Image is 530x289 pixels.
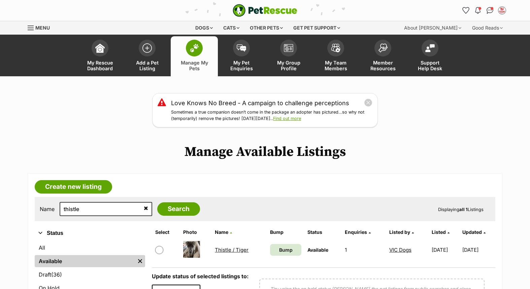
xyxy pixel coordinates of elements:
[406,36,454,76] a: Support Help Desk
[153,227,180,238] th: Select
[171,98,349,108] a: Love Knows No Breed - A campaign to challenge perceptions
[215,229,228,235] span: Name
[389,247,411,253] a: VIC Dogs
[359,36,406,76] a: Member Resources
[368,60,398,71] span: Member Resources
[152,273,249,280] label: Update status of selected listings to:
[284,44,293,52] img: group-profile-icon-3fa3cf56718a62981997c0bc7e787c4b2cf8bcc04b72c1350f741eb67cf2f40e.svg
[218,36,265,76] a: My Pet Enquiries
[35,180,112,194] a: Create new listing
[475,7,481,14] img: notifications-46538b983faf8c2785f20acdc204bb7945ddae34d4c08c2a6579f10ce5e182be.svg
[389,229,414,235] a: Listed by
[157,202,200,216] input: Search
[35,255,135,267] a: Available
[467,21,507,35] div: Good Reads
[40,206,55,212] label: Name
[179,60,209,71] span: Manage My Pets
[364,98,372,107] button: close
[28,21,55,33] a: Menu
[171,109,372,122] p: Sometimes a true companion doesn’t come in the package an adopter has pictured…so why not (tempor...
[429,238,461,261] td: [DATE]
[312,36,359,76] a: My Team Members
[273,116,301,121] a: Find out more
[399,21,466,35] div: About [PERSON_NAME]
[267,227,304,238] th: Bump
[345,229,371,235] a: Enquiries
[215,247,249,253] a: Thistle / Tiger
[85,60,115,71] span: My Rescue Dashboard
[219,21,244,35] div: Cats
[460,5,471,16] a: Favourites
[132,60,162,71] span: Add a Pet Listing
[459,207,468,212] strong: all 1
[389,229,410,235] span: Listed by
[497,5,507,16] button: My account
[142,43,152,53] img: add-pet-listing-icon-0afa8454b4691262ce3f59096e99ab1cd57d4a30225e0717b998d2c9b9846f56.svg
[226,60,257,71] span: My Pet Enquiries
[95,43,105,53] img: dashboard-icon-eb2f2d2d3e046f16d808141f083e7271f6b2e854fb5c12c21221c1fb7104beca.svg
[191,21,218,35] div: Dogs
[415,60,445,71] span: Support Help Desk
[273,60,304,71] span: My Group Profile
[233,4,297,17] img: logo-e224e6f780fb5917bec1dbf3a21bbac754714ae5b6737aabdf751b685950b380.svg
[485,5,495,16] a: Conversations
[432,229,450,235] a: Listed
[462,238,495,261] td: [DATE]
[215,229,232,235] a: Name
[305,227,341,238] th: Status
[233,4,297,17] a: PetRescue
[462,229,482,235] span: Updated
[378,43,388,52] img: member-resources-icon-8e73f808a243e03378d46382f2149f9095a855e16c252ad45f914b54edf8863c.svg
[245,21,288,35] div: Other pets
[270,244,301,256] a: Bump
[237,44,246,52] img: pet-enquiries-icon-7e3ad2cf08bfb03b45e93fb7055b45f3efa6380592205ae92323e6603595dc1f.svg
[289,21,345,35] div: Get pet support
[438,207,484,212] span: Displaying Listings
[331,44,340,52] img: team-members-icon-5396bd8760b3fe7c0b43da4ab00e1e3bb1a5d9ba89233759b79545d2d3fc5d0d.svg
[345,229,367,235] span: translation missing: en.admin.listings.index.attributes.enquiries
[35,242,145,254] a: All
[124,36,171,76] a: Add a Pet Listing
[76,36,124,76] a: My Rescue Dashboard
[35,229,145,238] button: Status
[472,5,483,16] button: Notifications
[180,227,211,238] th: Photo
[307,247,328,253] span: Available
[265,36,312,76] a: My Group Profile
[460,5,507,16] ul: Account quick links
[35,25,50,31] span: Menu
[432,229,446,235] span: Listed
[425,44,435,52] img: help-desk-icon-fdf02630f3aa405de69fd3d07c3f3aa587a6932b1a1747fa1d2bba05be0121f9.svg
[51,271,62,279] span: (36)
[487,7,494,14] img: chat-41dd97257d64d25036548639549fe6c8038ab92f7586957e7f3b1b290dea8141.svg
[190,44,199,52] img: manage-my-pets-icon-02211641906a0b7f246fdf0571729dbe1e7629f14944591b6c1af311fb30b64b.svg
[499,7,505,14] img: VIC Dogs profile pic
[35,269,145,281] a: Draft
[171,36,218,76] a: Manage My Pets
[279,246,293,253] span: Bump
[321,60,351,71] span: My Team Members
[135,255,145,267] a: Remove filter
[462,229,486,235] a: Updated
[342,238,386,261] td: 1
